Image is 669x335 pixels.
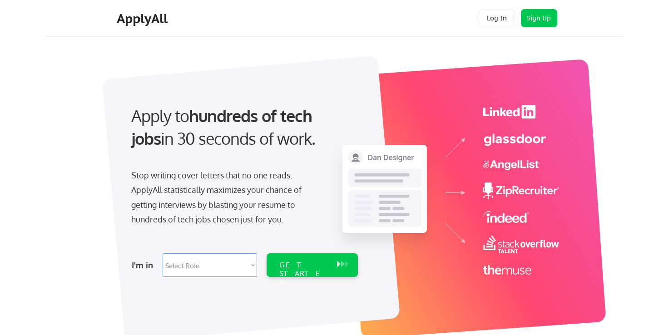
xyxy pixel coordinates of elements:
div: I'm in [132,258,157,272]
div: GET STARTED [279,261,328,287]
div: Stop writing cover letters that no one reads. ApplyAll statistically maximizes your chance of get... [131,168,318,227]
strong: hundreds of tech jobs [131,105,316,148]
div: Apply to in 30 seconds of work. [131,104,354,150]
button: Log In [479,9,515,27]
button: Sign Up [521,9,557,27]
div: ApplyAll [117,11,170,26]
